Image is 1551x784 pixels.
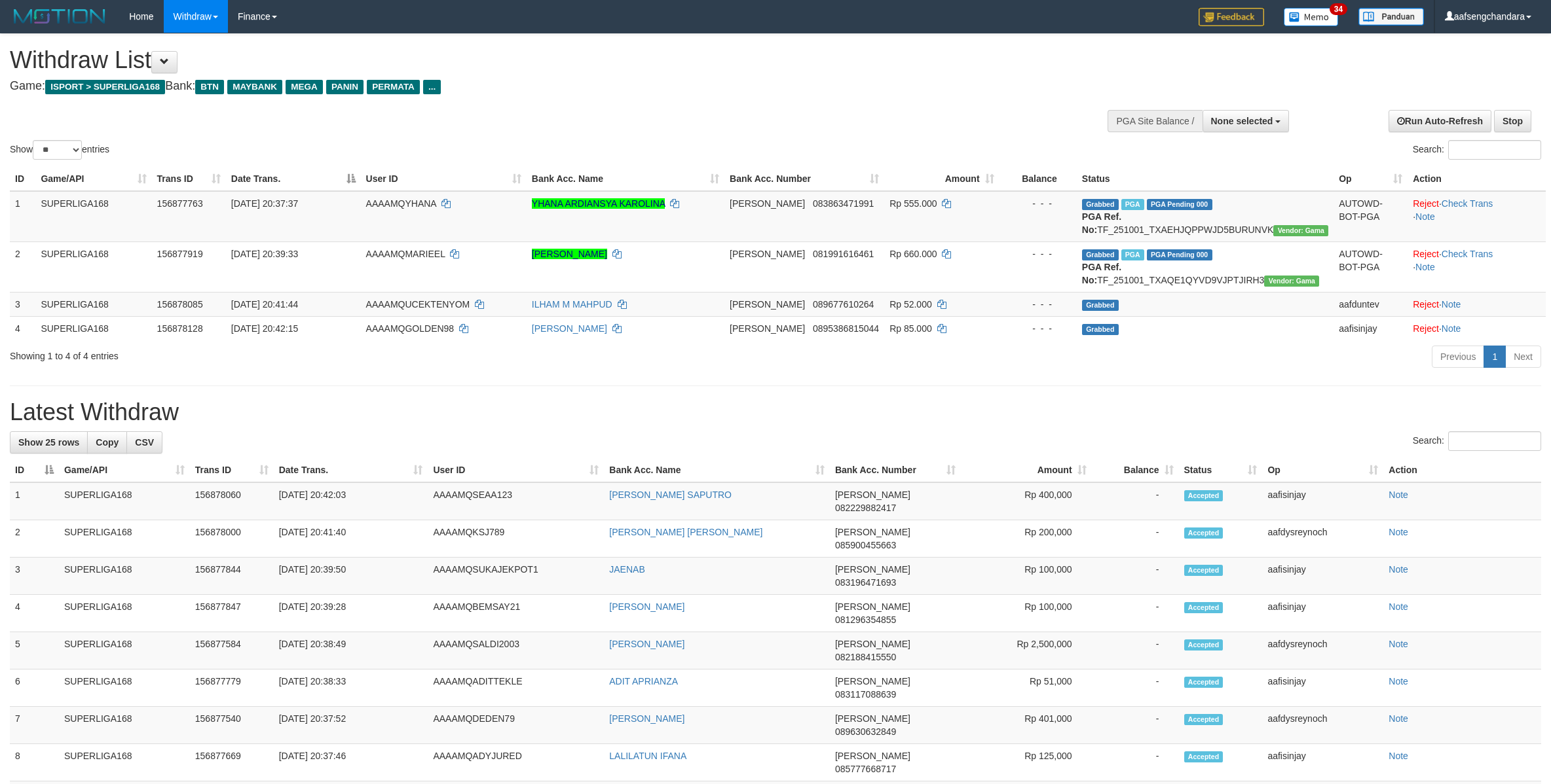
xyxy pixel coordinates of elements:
[1389,713,1408,724] a: Note
[1108,110,1202,132] div: PGA Site Balance /
[35,316,151,340] td: SUPERLIGA168
[366,299,470,310] span: AAAAMQUCEKTENYOM
[1262,744,1383,781] td: aafisinjay
[231,198,298,209] span: [DATE] 20:37:37
[35,167,151,191] th: Game/API: activate to sort column ascending
[1092,482,1179,520] td: -
[961,458,1092,482] th: Amount: activate to sort column ascending
[1334,167,1408,191] th: Op: activate to sort column ascending
[1082,262,1121,285] b: PGA Ref. No:
[59,558,190,595] td: SUPERLIGA168
[961,744,1092,781] td: Rp 125,000
[609,751,686,761] a: LALILATUN IFANA
[1184,714,1224,725] span: Accepted
[835,564,910,575] span: [PERSON_NAME]
[10,344,637,363] div: Showing 1 to 4 of 4 entries
[609,713,684,724] a: [PERSON_NAME]
[195,80,224,94] span: BTN
[889,323,932,334] span: Rp 85.000
[609,490,732,500] a: [PERSON_NAME] SAPUTRO
[126,431,162,454] a: CSV
[1389,751,1408,761] a: Note
[428,632,604,669] td: AAAAMQSALDI2003
[1203,110,1290,132] button: None selected
[366,323,455,334] span: AAAAMQGOLDEN98
[835,503,896,513] span: Copy 082229882417 to clipboard
[1264,276,1319,287] span: Vendor URL: https://trx31.1velocity.biz
[1334,292,1408,316] td: aafduntev
[532,323,607,334] a: [PERSON_NAME]
[1092,707,1179,744] td: -
[1005,197,1072,210] div: - - -
[10,292,35,316] td: 3
[190,632,274,669] td: 156877584
[59,632,190,669] td: SUPERLIGA168
[532,299,612,310] a: ILHAM M MAHPUD
[35,292,151,316] td: SUPERLIGA168
[1273,225,1328,236] span: Vendor URL: https://trx31.1velocity.biz
[1262,669,1383,707] td: aafisinjay
[835,615,896,625] span: Copy 081296354855 to clipboard
[1262,520,1383,558] td: aafdysreynoch
[1413,140,1541,160] label: Search:
[1413,249,1439,259] a: Reject
[1389,676,1408,686] a: Note
[157,249,203,259] span: 156877919
[961,520,1092,558] td: Rp 200,000
[724,167,884,191] th: Bank Acc. Number: activate to sort column ascending
[835,676,910,686] span: [PERSON_NAME]
[835,490,910,500] span: [PERSON_NAME]
[961,669,1092,707] td: Rp 51,000
[1389,110,1491,132] a: Run Auto-Refresh
[1184,751,1224,762] span: Accepted
[813,249,874,259] span: Copy 081991616461 to clipboard
[1383,458,1541,482] th: Action
[190,744,274,781] td: 156877669
[1334,316,1408,340] td: aafisinjay
[231,299,298,310] span: [DATE] 20:41:44
[428,558,604,595] td: AAAAMQSUKAJEKPOT1
[1389,601,1408,612] a: Note
[1415,262,1435,272] a: Note
[1077,191,1334,242] td: TF_251001_TXAEHJQPPWJD5BURUNVK
[532,249,607,259] a: [PERSON_NAME]
[10,7,109,26] img: MOTION_logo.png
[157,198,203,209] span: 156877763
[835,689,896,700] span: Copy 083117088639 to clipboard
[835,751,910,761] span: [PERSON_NAME]
[361,167,527,191] th: User ID: activate to sort column ascending
[1184,677,1224,688] span: Accepted
[59,482,190,520] td: SUPERLIGA168
[59,744,190,781] td: SUPERLIGA168
[1408,167,1546,191] th: Action
[1092,520,1179,558] td: -
[1262,482,1383,520] td: aafisinjay
[10,744,59,781] td: 8
[1147,249,1212,260] span: PGA Pending
[1432,346,1484,368] a: Previous
[1005,247,1072,260] div: - - -
[87,431,127,454] a: Copy
[1000,167,1077,191] th: Balance
[1082,211,1121,235] b: PGA Ref. No:
[190,482,274,520] td: 156878060
[367,80,420,94] span: PERMATA
[18,437,79,448] span: Show 25 rows
[1179,458,1263,482] th: Status: activate to sort column ascending
[1442,198,1493,209] a: Check Trans
[1262,558,1383,595] td: aafisinjay
[59,458,190,482] th: Game/API: activate to sort column ascending
[1092,669,1179,707] td: -
[1413,323,1439,334] a: Reject
[1005,322,1072,335] div: - - -
[884,167,999,191] th: Amount: activate to sort column ascending
[274,707,428,744] td: [DATE] 20:37:52
[1184,565,1224,576] span: Accepted
[1184,639,1224,650] span: Accepted
[813,299,874,310] span: Copy 089677610264 to clipboard
[1092,595,1179,632] td: -
[609,527,762,537] a: [PERSON_NAME] [PERSON_NAME]
[889,249,937,259] span: Rp 660.000
[1494,110,1531,132] a: Stop
[274,744,428,781] td: [DATE] 20:37:46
